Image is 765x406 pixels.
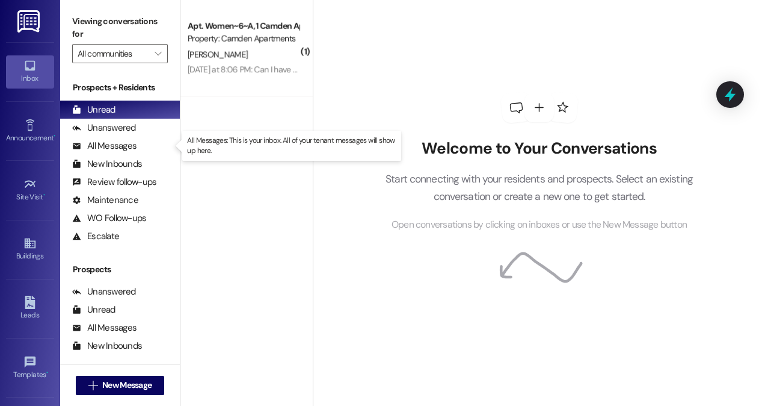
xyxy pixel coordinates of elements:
img: ResiDesk Logo [17,10,42,33]
div: Unread [72,304,115,316]
a: Site Visit • [6,174,54,207]
span: • [46,369,48,377]
label: Viewing conversations for [72,12,168,44]
div: All Messages [72,322,137,334]
i:  [155,49,161,58]
a: Buildings [6,233,54,266]
div: Escalate [72,230,119,243]
p: Start connecting with your residents and prospects. Select an existing conversation or create a n... [367,170,711,205]
div: [DATE] at 8:06 PM: Can I have a roommate pick up my parking pass, I will not be around to grab it. [188,64,527,75]
p: All Messages: This is your inbox. All of your tenant messages will show up here. [187,136,396,156]
a: Inbox [6,55,54,88]
span: • [54,132,55,140]
div: Property: Camden Apartments [188,33,299,45]
div: Maintenance [72,194,138,207]
span: New Message [102,379,152,392]
button: New Message [76,376,165,395]
div: New Inbounds [72,158,142,170]
div: New Inbounds [72,340,142,352]
a: Leads [6,292,54,325]
div: Unanswered [72,286,136,298]
div: Prospects + Residents [60,81,180,94]
h2: Welcome to Your Conversations [367,139,711,158]
span: • [43,191,45,199]
div: Review follow-ups [72,176,156,189]
div: Apt. Women~6~A, 1 Camden Apartments - Women [188,20,299,33]
span: [PERSON_NAME] [188,49,248,60]
div: Unread [72,104,115,116]
span: Open conversations by clicking on inboxes or use the New Message button [392,217,687,233]
a: Templates • [6,352,54,384]
div: Prospects [60,263,180,276]
div: All Messages [72,140,137,152]
div: WO Follow-ups [72,212,146,225]
input: All communities [78,44,149,63]
i:  [88,381,97,390]
div: Unanswered [72,122,136,134]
